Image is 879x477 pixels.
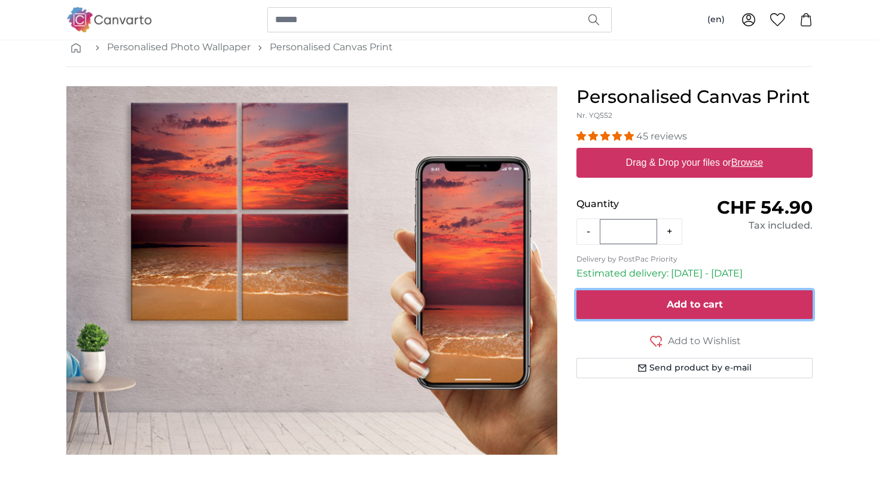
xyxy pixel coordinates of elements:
[636,130,687,142] span: 45 reviews
[731,157,763,168] u: Browse
[66,7,152,32] img: Canvarto
[621,151,768,175] label: Drag & Drop your files or
[717,196,813,218] span: CHF 54.90
[577,220,600,244] button: -
[576,358,813,378] button: Send product by e-mail
[66,86,557,455] div: 1 of 1
[576,333,813,348] button: Add to Wishlist
[270,40,393,54] a: Personalised Canvas Print
[695,218,813,233] div: Tax included.
[668,334,741,348] span: Add to Wishlist
[107,40,251,54] a: Personalised Photo Wallpaper
[66,86,557,455] img: personalised-canvas-print
[576,254,813,264] p: Delivery by PostPac Priority
[576,290,813,319] button: Add to cart
[657,220,682,244] button: +
[576,266,813,281] p: Estimated delivery: [DATE] - [DATE]
[576,197,694,211] p: Quantity
[576,86,813,108] h1: Personalised Canvas Print
[576,130,636,142] span: 4.93 stars
[576,111,612,120] span: Nr. YQ552
[66,28,813,67] nav: breadcrumbs
[698,9,734,31] button: (en)
[667,299,723,310] span: Add to cart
